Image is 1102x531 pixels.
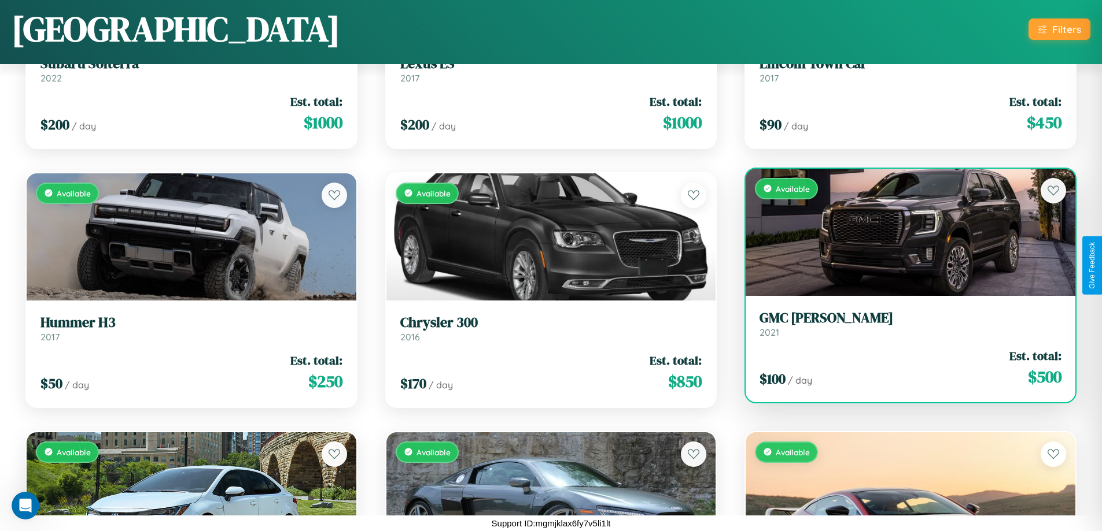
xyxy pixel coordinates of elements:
[290,93,342,110] span: Est. total:
[784,120,808,132] span: / day
[760,115,782,134] span: $ 90
[12,492,39,519] iframe: Intercom live chat
[1027,111,1062,134] span: $ 450
[400,115,429,134] span: $ 200
[57,188,91,198] span: Available
[1009,93,1062,110] span: Est. total:
[663,111,702,134] span: $ 1000
[788,374,812,386] span: / day
[760,72,779,84] span: 2017
[760,55,1062,84] a: Lincoln Town Car2017
[40,331,60,343] span: 2017
[40,314,342,331] h3: Hummer H3
[308,370,342,393] span: $ 250
[40,374,62,393] span: $ 50
[400,72,419,84] span: 2017
[492,515,611,531] p: Support ID: mgmjklax6fy7v5li1lt
[776,184,810,194] span: Available
[650,352,702,369] span: Est. total:
[417,188,451,198] span: Available
[304,111,342,134] span: $ 1000
[400,331,420,343] span: 2016
[57,447,91,457] span: Available
[650,93,702,110] span: Est. total:
[65,379,89,391] span: / day
[400,55,702,72] h3: Lexus ES
[760,326,779,338] span: 2021
[40,314,342,343] a: Hummer H32017
[290,352,342,369] span: Est. total:
[72,120,96,132] span: / day
[417,447,451,457] span: Available
[760,310,1062,338] a: GMC [PERSON_NAME]2021
[40,55,342,72] h3: Subaru Solterra
[1028,365,1062,388] span: $ 500
[400,55,702,84] a: Lexus ES2017
[400,314,702,343] a: Chrysler 3002016
[760,310,1062,326] h3: GMC [PERSON_NAME]
[1088,242,1096,289] div: Give Feedback
[400,374,426,393] span: $ 170
[400,314,702,331] h3: Chrysler 300
[668,370,702,393] span: $ 850
[40,115,69,134] span: $ 200
[12,5,340,53] h1: [GEOGRAPHIC_DATA]
[776,447,810,457] span: Available
[1009,347,1062,364] span: Est. total:
[760,55,1062,72] h3: Lincoln Town Car
[760,369,786,388] span: $ 100
[1052,23,1081,35] div: Filters
[429,379,453,391] span: / day
[432,120,456,132] span: / day
[40,55,342,84] a: Subaru Solterra2022
[40,72,62,84] span: 2022
[1029,18,1090,40] button: Filters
